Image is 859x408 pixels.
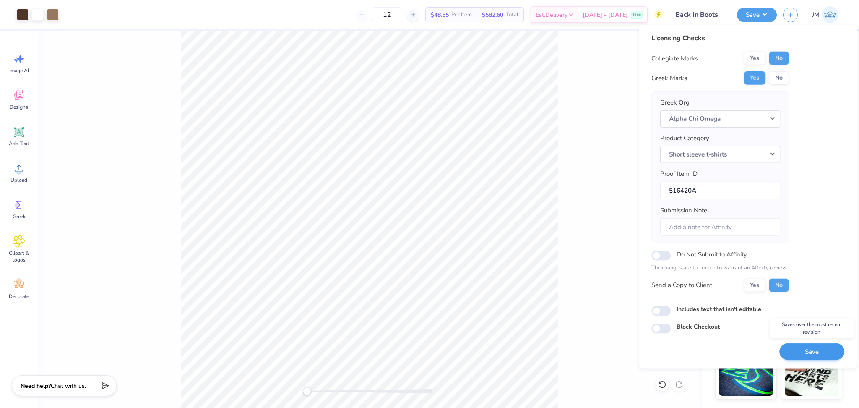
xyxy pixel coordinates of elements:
span: [DATE] - [DATE] [583,10,628,19]
div: Saves over the most recent revision [770,319,854,338]
div: Collegiate Marks [651,53,698,63]
label: Block Checkout [677,322,720,331]
button: Save [779,343,844,360]
span: Clipart & logos [5,250,33,263]
div: Send a Copy to Client [651,280,712,290]
div: Accessibility label [303,387,311,395]
img: John Michael Binayas [822,6,838,23]
label: Proof Item ID [660,169,698,179]
span: Chat with us. [51,382,86,390]
span: Per Item [451,10,472,19]
button: No [769,278,789,292]
button: Save [737,8,777,22]
strong: Need help? [21,382,51,390]
button: No [769,52,789,65]
label: Product Category [660,133,709,143]
span: $582.60 [482,10,503,19]
img: Water based Ink [785,354,839,396]
span: Designs [10,104,28,110]
label: Submission Note [660,206,707,215]
span: Free [633,12,641,18]
input: Add a note for Affinity [660,218,780,236]
input: – – [371,7,403,22]
label: Includes text that isn't editable [677,304,761,313]
span: Total [506,10,518,19]
a: JM [808,6,842,23]
img: Glow in the Dark Ink [719,354,773,396]
p: The changes are too minor to warrant an Affinity review. [651,264,789,272]
button: Yes [744,278,765,292]
span: Image AI [9,67,29,74]
label: Do Not Submit to Affinity [677,249,747,260]
span: Greek [13,213,26,220]
button: Yes [744,52,765,65]
span: Add Text [9,140,29,147]
button: No [769,71,789,85]
div: Licensing Checks [651,33,789,43]
div: Greek Marks [651,73,687,83]
span: Upload [10,177,27,183]
label: Greek Org [660,98,690,107]
button: Yes [744,71,765,85]
input: Untitled Design [669,6,731,23]
span: Decorate [9,293,29,300]
span: Est. Delivery [536,10,567,19]
span: JM [812,10,820,20]
button: Short sleeve t-shirts [660,146,780,163]
span: $48.55 [431,10,449,19]
button: Alpha Chi Omega [660,110,780,127]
